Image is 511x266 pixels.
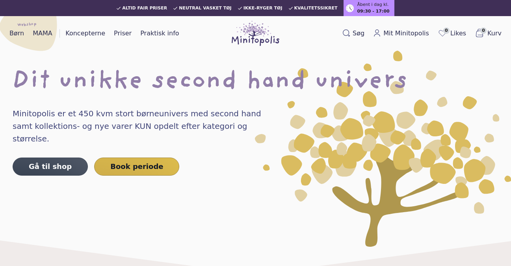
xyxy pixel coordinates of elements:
[6,27,27,40] a: Børn
[232,21,280,46] img: Minitopolis logo
[357,8,389,15] span: 09:30 - 17:00
[94,158,179,176] a: Book periode
[435,27,469,40] a: 0Likes
[443,28,450,34] span: 0
[137,27,182,40] a: Praktisk info
[294,6,338,11] span: Kvalitetssikret
[480,28,487,34] span: 0
[472,27,505,40] button: 0Kurv
[383,29,429,38] span: Mit Minitopolis
[255,51,511,247] img: Minitopolis' logo som et gul blomst
[487,29,502,38] span: Kurv
[179,6,232,11] span: Neutral vasket tøj
[353,29,364,38] span: Søg
[243,6,282,11] span: Ikke-ryger tøj
[357,2,388,8] span: Åbent i dag kl.
[370,27,432,40] a: Mit Minitopolis
[122,6,167,11] span: Altid fair priser
[450,29,466,38] span: Likes
[13,107,277,145] h4: Minitopolis er et 450 kvm stort børneunivers med second hand samt kollektions- og nye varer KUN o...
[62,27,108,40] a: Koncepterne
[111,27,135,40] a: Priser
[13,70,498,95] h1: Dit unikke second hand univers
[339,27,368,40] button: Søg
[30,27,56,40] a: MAMA
[13,158,88,176] a: Gå til shop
